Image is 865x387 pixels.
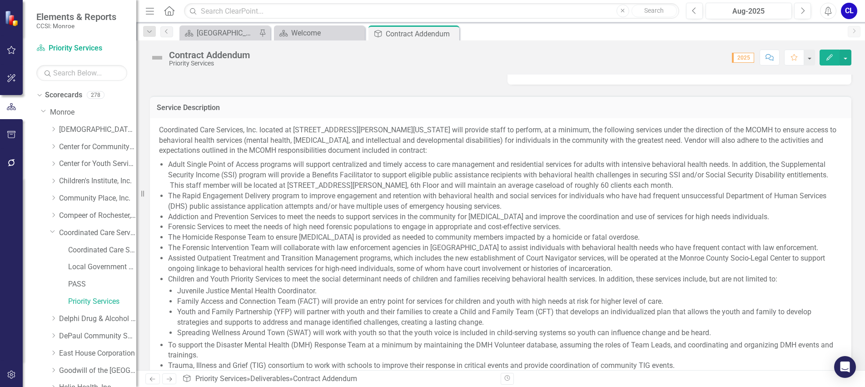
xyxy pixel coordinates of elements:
[59,348,136,359] a: East House Corporation
[59,331,136,342] a: DePaul Community Services, lnc.
[150,50,164,65] img: Not Defined
[36,11,116,22] span: Elements & Reports
[195,374,247,383] a: Priority Services
[68,297,136,307] a: Priority Services
[291,27,363,39] div: Welcome
[841,3,857,19] button: CL
[169,60,250,67] div: Priority Services
[250,374,289,383] a: Deliverables
[59,159,136,169] a: Center for Youth Services, Inc.
[68,245,136,256] a: Coordinated Care Services Inc. (MCOMH Internal)
[197,27,257,39] div: [GEOGRAPHIC_DATA]
[59,314,136,324] a: Delphi Drug & Alcohol Council
[36,22,116,30] small: CCSI: Monroe
[177,307,842,328] li: Youth and Family Partnership (YFP) will partner with youth and their families to create a Child a...
[709,6,789,17] div: Aug-2025
[157,104,845,112] h3: Service Description
[644,7,664,14] span: Search
[36,65,127,81] input: Search Below...
[168,222,842,232] li: Forensic Services to meet the needs of high need forensic populations to engage in appropriate an...
[168,275,777,283] span: Children and Youth Priority Services to meet the social determinant needs of children and familie...
[45,90,82,101] a: Scorecards
[169,50,250,60] div: Contract Addendum
[706,3,792,19] button: Aug-2025
[68,279,136,290] a: PASS
[182,27,257,39] a: [GEOGRAPHIC_DATA]
[5,10,20,26] img: ClearPoint Strategy
[168,232,842,243] li: The Homicide Response Team to ensure [MEDICAL_DATA] is provided as needed to community members im...
[177,297,842,307] li: Family Access and Connection Team (FACT) will provide an entry point for services for children an...
[168,212,842,222] li: Addiction and Prevention Services to meet the needs to support services in the community for [MED...
[59,211,136,221] a: Compeer of Rochester, Inc.
[293,374,357,383] div: Contract Addendum
[36,43,127,54] a: Priority Services
[50,107,136,118] a: Monroe
[631,5,677,17] button: Search
[386,28,457,40] div: Contract Addendum
[59,193,136,204] a: Community Place, Inc.
[59,366,136,376] a: Goodwill of the [GEOGRAPHIC_DATA]
[168,160,842,191] li: Adult Single Point of Access programs will support centralized and timely access to care manageme...
[834,356,856,378] div: Open Intercom Messenger
[168,253,842,274] p: Assisted Outpatient Treatment and Transition Management programs, which includes the new establis...
[59,142,136,152] a: Center for Community Alternatives
[59,125,136,135] a: [DEMOGRAPHIC_DATA] Charities Family & Community Services
[177,286,842,297] li: Juvenile Justice Mental Health Coordinator.
[87,91,104,99] div: 278
[182,374,494,384] div: » »
[177,328,842,338] li: Spreading Wellness Around Town (SWAT) will work with youth so that the youth voice is included in...
[68,262,136,272] a: Local Government Unit (LGU)
[276,27,363,39] a: Welcome
[168,340,842,361] li: To support the Disaster Mental Health (DMH) Response Team at a minimum by maintaining the DMH Vol...
[168,361,842,371] li: Trauma, Illness and Grief (TIG) consortium to work with schools to improve their response in crit...
[59,228,136,238] a: Coordinated Care Services Inc.
[732,53,754,63] span: 2025
[184,3,679,19] input: Search ClearPoint...
[168,243,842,253] li: The Forensic Intervention Team will collaborate with law enforcement agencies in [GEOGRAPHIC_DATA...
[59,176,136,186] a: Children's Institute, Inc.
[168,191,842,212] li: The Rapid Engagement Delivery program to improve engagement and retention with behavioral health ...
[159,125,842,158] p: Coordinated Care Services, Inc. located at [STREET_ADDRESS][PERSON_NAME][US_STATE] will provide s...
